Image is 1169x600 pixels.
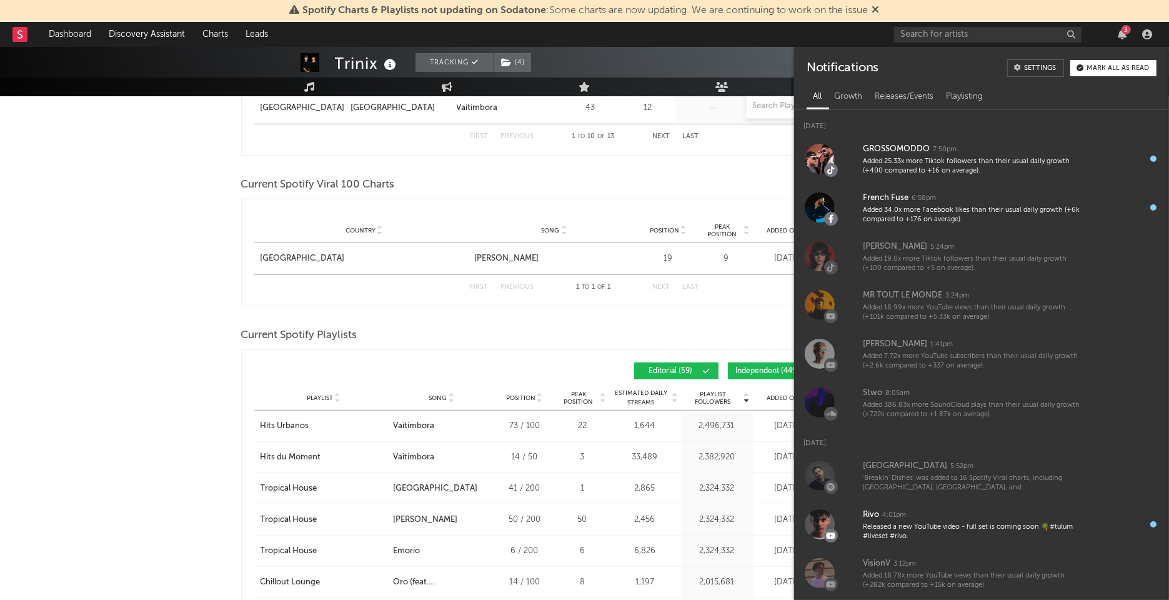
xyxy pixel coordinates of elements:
[863,571,1083,591] div: Added 18.78x more YouTube views than their usual daily growth (+282k compared to +15k on average).
[598,134,605,139] span: of
[497,514,553,526] div: 50 / 200
[261,252,345,265] div: [GEOGRAPHIC_DATA]
[351,102,435,114] div: [GEOGRAPHIC_DATA]
[634,362,719,379] button: Editorial(59)
[863,303,1083,322] div: Added 18.99x more YouTube views than their usual daily growth (+101k compared to +5.33k on average).
[863,288,942,303] div: MR TOUT LE MONDE
[794,427,1169,451] div: [DATE]
[794,451,1169,500] a: [GEOGRAPHIC_DATA]5:52pm'Breakin' Dishes' was added to 16 Spotify Viral charts, including [GEOGRAP...
[261,514,387,526] a: Tropical House
[684,420,750,432] div: 2,496,731
[497,576,553,589] div: 14 / 100
[261,545,387,557] a: Tropical House
[559,280,628,295] div: 1 1 1
[559,576,606,589] div: 8
[863,459,947,474] div: [GEOGRAPHIC_DATA]
[882,511,906,520] div: 4:01pm
[703,252,750,265] div: 9
[794,134,1169,183] a: GROSSOMODDO7:50pmAdded 25.33x more Tiktok followers than their usual daily growth (+400 compared ...
[894,27,1082,42] input: Search for artists
[756,420,818,432] div: [DATE]
[261,482,387,495] a: Tropical House
[241,328,357,343] span: Current Spotify Playlists
[863,556,890,571] div: VisionV
[351,102,450,114] a: [GEOGRAPHIC_DATA]
[612,482,678,495] div: 2,865
[863,157,1083,176] div: Added 25.33x more Tiktok followers than their usual daily growth (+400 compared to +16 on average).
[794,329,1169,378] a: [PERSON_NAME]1:41pmAdded 7.72x more YouTube subscribers than their usual daily growth (+2.6k comp...
[612,389,670,407] span: Estimated Daily Streams
[807,59,878,77] div: Notifications
[794,281,1169,329] a: MR TOUT LE MONDE3:24pmAdded 18.99x more YouTube views than their usual daily growth (+101k compar...
[940,86,989,107] div: Playlisting
[863,206,1083,225] div: Added 34.0x more Facebook likes than their usual daily growth (+6k compared to +176 on average).
[863,401,1083,420] div: Added 386.83x more SoundCloud plays than their usual daily growth (+722k compared to +1.87k on av...
[562,102,619,114] div: 43
[261,420,309,432] div: Hits Urbanos
[640,252,697,265] div: 19
[261,451,387,464] a: Hits du Moment
[1122,25,1131,34] div: 3
[1118,29,1127,39] button: 3
[393,576,490,589] div: Oro (feat. [PERSON_NAME])
[429,394,447,402] span: Song
[501,133,534,140] button: Previous
[794,549,1169,597] a: VisionV3:12pmAdded 18.78x more YouTube views than their usual daily growth (+282k compared to +15...
[40,22,100,47] a: Dashboard
[506,394,535,402] span: Position
[930,242,954,252] div: 5:24pm
[497,451,553,464] div: 14 / 50
[261,576,387,589] a: Chillout Lounge
[684,545,750,557] div: 2,324,332
[612,514,678,526] div: 2,456
[684,576,750,589] div: 2,015,681
[794,232,1169,281] a: [PERSON_NAME]5:24pmAdded 19.0x more Tiktok followers than their usual daily growth (+100 compared...
[474,252,539,265] div: [PERSON_NAME]
[872,6,880,16] span: Dismiss
[612,576,678,589] div: 1,197
[582,284,589,290] span: to
[559,482,606,495] div: 1
[237,22,277,47] a: Leads
[828,86,868,107] div: Growth
[261,102,345,114] div: [GEOGRAPHIC_DATA]
[1070,60,1157,76] button: Mark all as read
[794,378,1169,427] a: Stwo8:05amAdded 386.83x more SoundCloud plays than their usual daily growth (+722k compared to +1...
[930,340,953,349] div: 1:41pm
[559,391,599,406] span: Peak Position
[470,133,489,140] button: First
[893,559,916,569] div: 3:12pm
[474,252,634,265] a: [PERSON_NAME]
[933,145,957,154] div: 7:50pm
[457,102,556,114] a: Vaitimbora
[261,545,317,557] div: Tropical House
[885,389,910,398] div: 8:05am
[684,482,750,495] div: 2,324,332
[612,545,678,557] div: 6,826
[756,451,818,464] div: [DATE]
[625,102,672,114] div: 12
[497,420,553,432] div: 73 / 100
[335,53,400,74] div: Trinix
[863,191,908,206] div: French Fuse
[728,362,818,379] button: Independent(449)
[241,177,395,192] span: Current Spotify Viral 100 Charts
[756,576,818,589] div: [DATE]
[541,227,559,234] span: Song
[653,133,670,140] button: Next
[393,514,457,526] div: [PERSON_NAME]
[756,545,818,557] div: [DATE]
[912,194,936,203] div: 6:58pm
[863,352,1083,371] div: Added 7.72x more YouTube subscribers than their usual daily growth (+2.6k compared to +337 on ave...
[501,284,534,291] button: Previous
[642,367,700,375] span: Editorial ( 59 )
[559,420,606,432] div: 22
[612,451,678,464] div: 33,489
[863,254,1083,274] div: Added 19.0x more Tiktok followers than their usual daily growth (+100 compared to +5 on average).
[303,6,868,16] span: : Some charts are now updating. We are continuing to work on the issue
[868,86,940,107] div: Releases/Events
[393,545,420,557] div: Emorio
[261,576,321,589] div: Chillout Lounge
[415,53,494,72] button: Tracking
[863,386,882,401] div: Stwo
